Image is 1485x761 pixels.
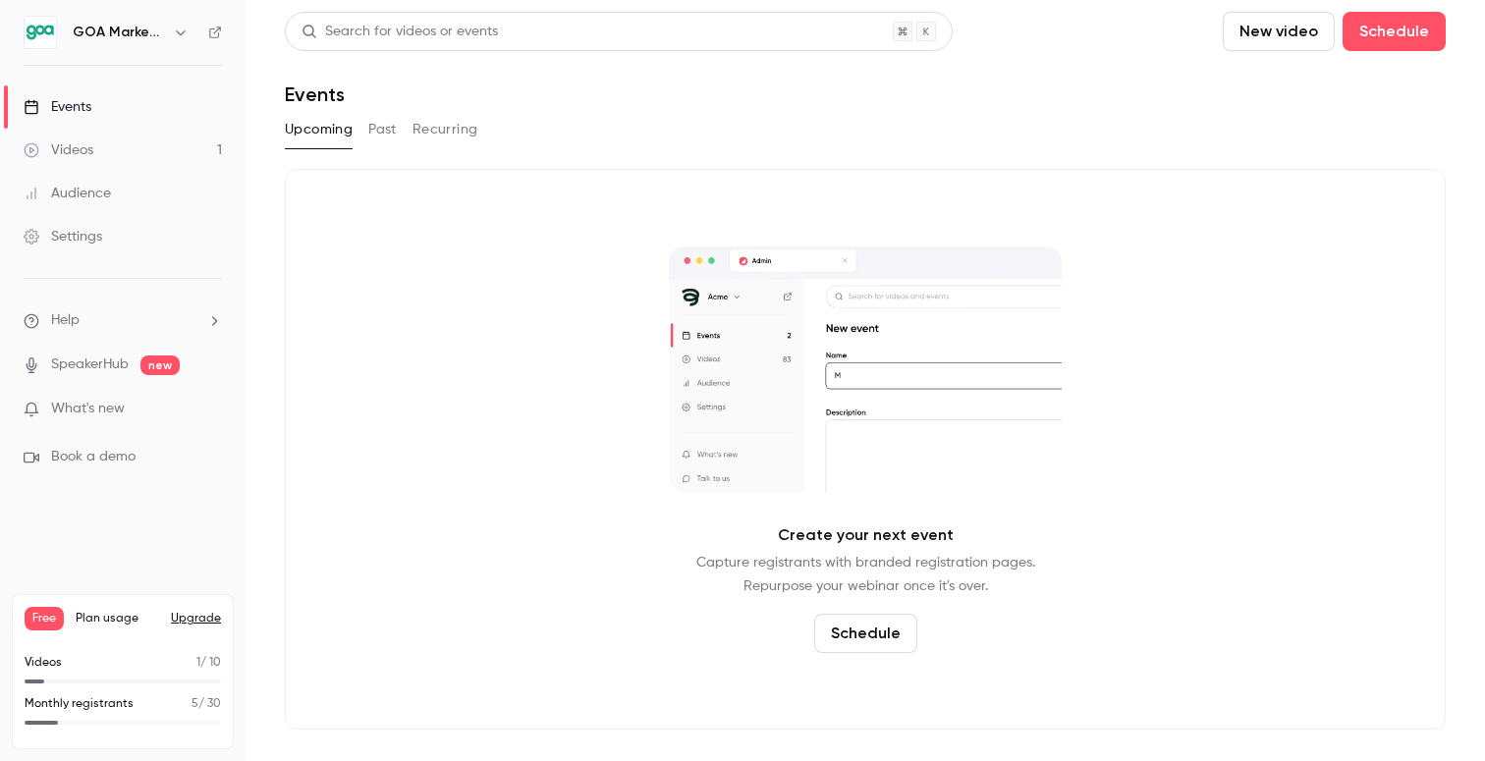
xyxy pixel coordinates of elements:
[73,23,165,42] h6: GOA Marketing
[51,354,129,375] a: SpeakerHub
[25,695,134,713] p: Monthly registrants
[140,355,180,375] span: new
[25,607,64,630] span: Free
[814,614,917,653] button: Schedule
[24,227,102,246] div: Settings
[1343,12,1446,51] button: Schedule
[696,551,1035,598] p: Capture registrants with branded registration pages. Repurpose your webinar once it's over.
[302,22,498,42] div: Search for videos or events
[24,97,91,117] div: Events
[412,114,478,145] button: Recurring
[24,184,111,203] div: Audience
[196,657,200,669] span: 1
[192,695,221,713] p: / 30
[285,114,353,145] button: Upcoming
[24,140,93,160] div: Videos
[51,447,136,467] span: Book a demo
[51,399,125,419] span: What's new
[76,611,159,626] span: Plan usage
[1223,12,1335,51] button: New video
[368,114,397,145] button: Past
[778,523,954,547] p: Create your next event
[25,654,62,672] p: Videos
[285,82,345,106] h1: Events
[51,310,80,331] span: Help
[198,401,222,418] iframe: Noticeable Trigger
[171,611,221,626] button: Upgrade
[25,17,56,48] img: GOA Marketing
[24,310,222,331] li: help-dropdown-opener
[196,654,221,672] p: / 10
[192,698,198,710] span: 5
